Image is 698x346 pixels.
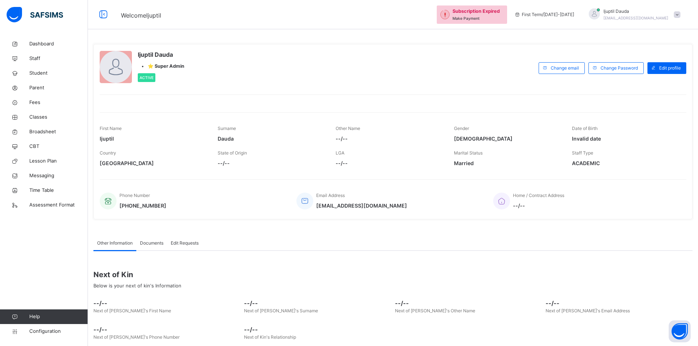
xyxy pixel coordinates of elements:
[601,65,638,71] span: Change Password
[572,126,598,131] span: Date of Birth
[454,135,561,142] span: [DEMOGRAPHIC_DATA]
[336,159,443,167] span: --/--
[93,299,240,308] span: --/--
[546,308,630,313] span: Next of [PERSON_NAME]'s Email Address
[29,328,88,335] span: Configuration
[244,325,391,334] span: --/--
[29,114,88,121] span: Classes
[244,299,391,308] span: --/--
[100,135,207,142] span: Ijuptil
[171,240,199,246] span: Edit Requests
[138,50,184,59] span: Ijuptil Dauda
[121,12,161,19] span: Welcome Ijuptil
[316,193,345,198] span: Email Address
[93,308,171,313] span: Next of [PERSON_NAME]'s First Name
[454,150,483,156] span: Marital Status
[140,75,154,80] span: Active
[119,193,150,198] span: Phone Number
[218,150,247,156] span: State of Origin
[100,126,122,131] span: First Name
[93,269,693,280] span: Next of Kin
[29,143,88,150] span: CBT
[97,240,133,246] span: Other Information
[7,7,63,22] img: safsims
[218,159,325,167] span: --/--
[454,126,469,131] span: Gender
[336,135,443,142] span: --/--
[244,308,318,313] span: Next of [PERSON_NAME]'s Surname
[603,8,668,15] span: Ijuptil Dauda
[93,334,180,340] span: Next of [PERSON_NAME]'s Phone Number
[100,150,116,156] span: Country
[572,150,593,156] span: Staff Type
[93,325,240,334] span: --/--
[100,159,207,167] span: [GEOGRAPHIC_DATA]
[218,126,236,131] span: Surname
[29,187,88,194] span: Time Table
[29,99,88,106] span: Fees
[140,240,163,246] span: Documents
[29,128,88,135] span: Broadsheet
[453,8,500,15] span: Subscription Expired
[29,84,88,92] span: Parent
[218,135,325,142] span: Dauda
[546,299,693,308] span: --/--
[29,201,88,209] span: Assessment Format
[514,11,574,18] span: session/term information
[395,308,475,313] span: Next of [PERSON_NAME]'s Other Name
[316,202,407,209] span: [EMAIL_ADDRESS][DOMAIN_NAME]
[29,172,88,179] span: Messaging
[551,65,579,71] span: Change email
[29,157,88,165] span: Lesson Plan
[453,16,480,21] span: Make Payment
[93,283,181,289] span: Below is your next of kin's Information
[29,55,88,62] span: Staff
[336,126,360,131] span: Other Name
[603,16,668,20] span: [EMAIL_ADDRESS][DOMAIN_NAME]
[581,8,684,21] div: Ijuptil Dauda
[29,70,88,77] span: Student
[244,334,296,340] span: Next of Kin's Relationship
[148,63,184,70] span: ⭐ Super Admin
[336,150,344,156] span: LGA
[29,313,88,320] span: Help
[513,202,564,209] span: --/--
[29,40,88,48] span: Dashboard
[669,320,691,342] button: Open asap
[138,63,184,70] div: •
[572,159,679,167] span: ACADEMIC
[454,159,561,167] span: Married
[572,135,679,142] span: Invalid date
[119,202,166,209] span: [PHONE_NUMBER]
[395,299,542,308] span: --/--
[440,10,450,19] img: outstanding-1.146d663e52f09953f639664a84e30106.svg
[513,193,564,198] span: Home / Contract Address
[659,65,681,71] span: Edit profile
